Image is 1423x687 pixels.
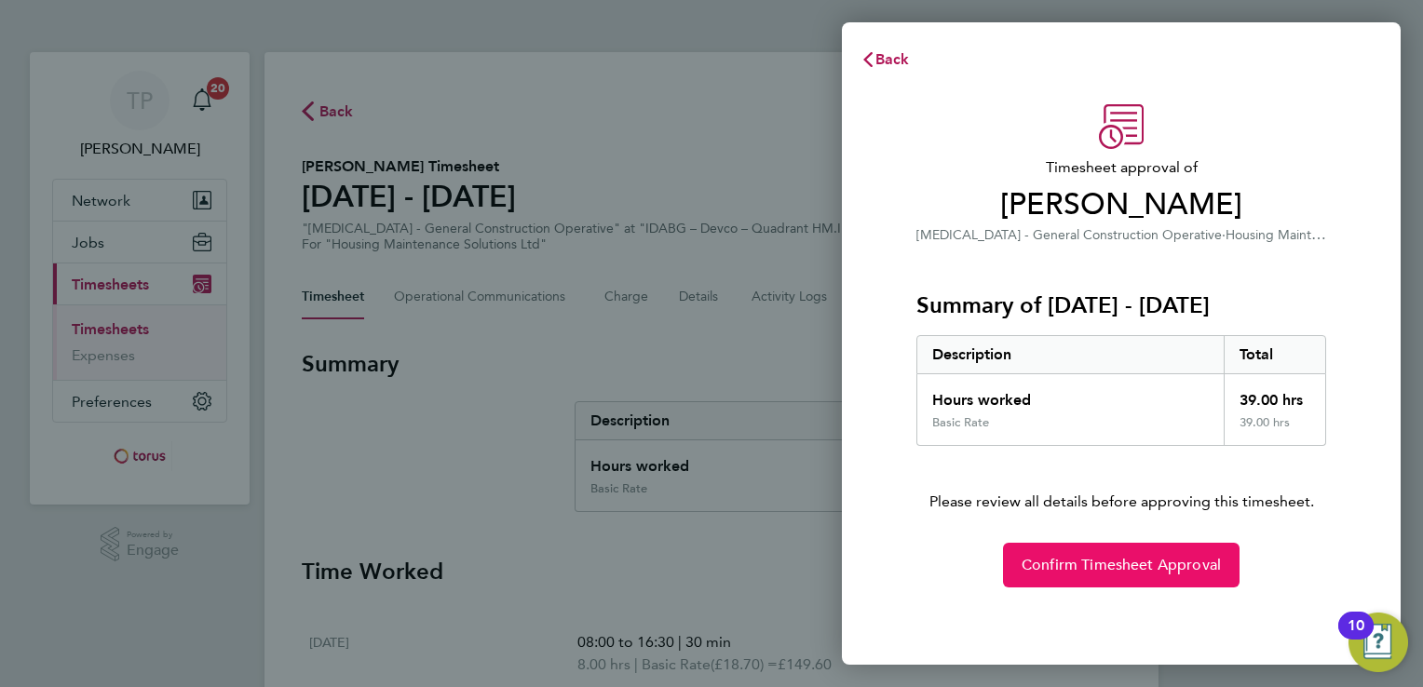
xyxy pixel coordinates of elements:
span: [MEDICAL_DATA] - General Construction Operative [916,227,1222,243]
div: Basic Rate [932,415,989,430]
div: 39.00 hrs [1224,374,1326,415]
span: Back [875,50,910,68]
h3: Summary of [DATE] - [DATE] [916,290,1326,320]
div: 10 [1348,626,1364,650]
span: Timesheet approval of [916,156,1326,179]
div: Description [917,336,1224,373]
button: Open Resource Center, 10 new notifications [1348,613,1408,672]
div: 39.00 hrs [1224,415,1326,445]
p: Please review all details before approving this timesheet. [894,446,1348,513]
button: Back [842,41,928,78]
span: · [1222,227,1226,243]
div: Hours worked [917,374,1224,415]
span: Confirm Timesheet Approval [1022,556,1221,574]
div: Total [1224,336,1326,373]
button: Confirm Timesheet Approval [1003,543,1240,587]
div: Summary of 22 - 28 Sep 2025 [916,335,1326,446]
span: [PERSON_NAME] [916,186,1326,223]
